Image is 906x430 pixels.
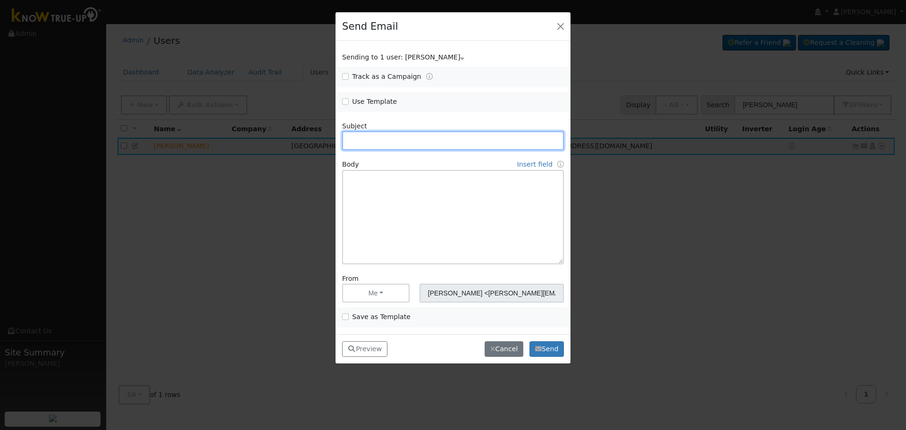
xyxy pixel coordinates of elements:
[342,73,349,80] input: Track as a Campaign
[426,73,433,80] a: Tracking Campaigns
[529,341,564,357] button: Send
[352,97,397,107] label: Use Template
[342,121,367,131] label: Subject
[342,313,349,320] input: Save as Template
[352,312,411,322] label: Save as Template
[557,160,564,168] a: Fields
[342,284,410,303] button: Me
[342,98,349,105] input: Use Template
[517,160,553,168] a: Insert field
[342,160,359,169] label: Body
[352,72,421,82] label: Track as a Campaign
[342,341,387,357] button: Preview
[337,52,569,62] div: Show users
[342,19,398,34] h4: Send Email
[485,341,523,357] button: Cancel
[342,274,359,284] label: From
